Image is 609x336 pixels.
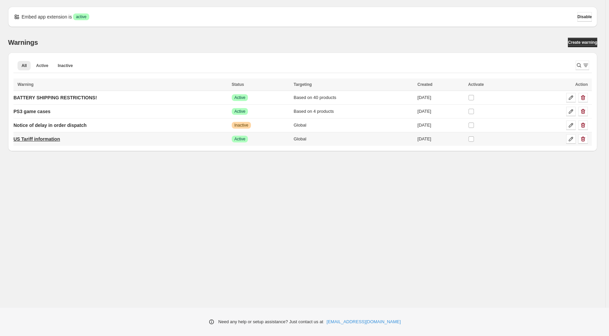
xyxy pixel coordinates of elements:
a: US Tariff information [13,134,60,144]
span: Warning [18,82,34,87]
span: Active [234,136,246,142]
span: Disable [577,14,592,20]
p: PS3 game cases [13,108,51,115]
span: All [22,63,27,68]
a: PS3 game cases [13,106,51,117]
span: Inactive [58,63,73,68]
div: Based on 40 products [294,94,413,101]
button: Disable [577,12,592,22]
span: Created [417,82,432,87]
span: Status [232,82,244,87]
div: [DATE] [417,108,464,115]
div: Based on 4 products [294,108,413,115]
span: Action [575,82,588,87]
p: BATTERY SHIPPING RESTRICTIONS! [13,94,97,101]
div: Global [294,122,413,129]
span: Active [36,63,48,68]
span: Inactive [234,123,248,128]
span: Active [234,109,246,114]
span: Create warning [568,40,597,45]
div: [DATE] [417,94,464,101]
div: Global [294,136,413,142]
p: Notice of delay in order dispatch [13,122,87,129]
div: [DATE] [417,136,464,142]
a: Create warning [568,38,597,47]
h2: Warnings [8,38,38,46]
span: Activate [468,82,484,87]
span: Active [234,95,246,100]
a: Notice of delay in order dispatch [13,120,87,131]
p: Embed app extension is [22,13,72,20]
span: active [76,14,86,20]
div: [DATE] [417,122,464,129]
span: Targeting [294,82,312,87]
a: [EMAIL_ADDRESS][DOMAIN_NAME] [327,318,401,325]
p: US Tariff information [13,136,60,142]
button: Search and filter results [576,61,589,70]
a: BATTERY SHIPPING RESTRICTIONS! [13,92,97,103]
